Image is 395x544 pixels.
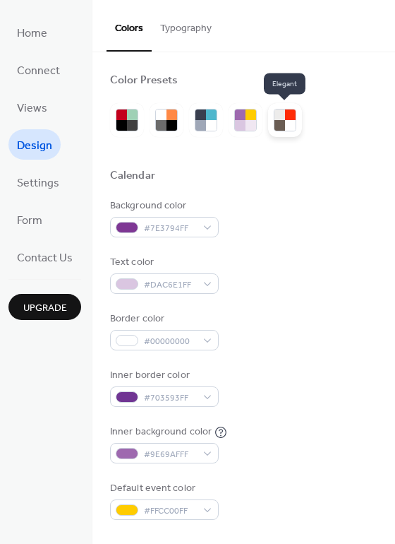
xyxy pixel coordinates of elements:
a: Home [8,17,56,47]
span: Views [17,97,47,119]
span: #7E3794FF [144,221,196,236]
a: Form [8,204,51,235]
div: Default event color [110,481,216,496]
span: #9E69AFFF [144,447,196,462]
span: #00000000 [144,334,196,349]
a: Connect [8,54,68,85]
span: #703593FF [144,391,196,406]
div: Inner background color [110,425,212,439]
a: Contact Us [8,242,81,272]
span: Connect [17,60,60,82]
span: Home [17,23,47,45]
span: Settings [17,172,59,194]
button: Upgrade [8,294,81,320]
a: Settings [8,167,68,197]
div: Inner border color [110,368,216,383]
div: Calendar [110,169,155,184]
div: Border color [110,312,216,326]
span: Elegant [264,73,305,95]
div: Background color [110,199,216,213]
span: Upgrade [23,301,67,316]
div: Color Presets [110,73,178,88]
span: Form [17,210,42,232]
span: Contact Us [17,247,73,269]
div: Text color [110,255,216,270]
a: Design [8,129,61,160]
a: Views [8,92,56,122]
span: #DAC6E1FF [144,278,196,292]
span: #FFCC00FF [144,504,196,519]
span: Design [17,135,52,157]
